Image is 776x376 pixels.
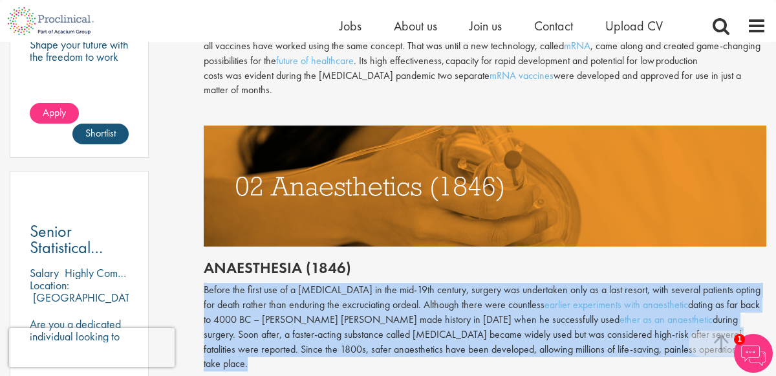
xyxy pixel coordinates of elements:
[620,313,713,326] a: ether as an anaesthetic
[339,17,361,34] a: Jobs
[43,105,66,119] span: Apply
[30,223,129,256] a: Senior Statistical Programmer - FSP
[30,265,59,280] span: Salary
[276,54,354,67] a: future of healthcare
[605,17,663,34] a: Upload CV
[30,220,120,291] span: Senior Statistical Programmer - FSP
[204,283,766,371] p: Before the first use of a [MEDICAL_DATA] in the mid-19th century, surgery was undertaken only as ...
[9,328,175,367] iframe: reCAPTCHA
[544,298,688,311] a: earlier experiments with anaesthetic
[534,17,573,34] a: Contact
[72,124,129,144] a: Shortlist
[564,39,590,52] a: mRNA
[30,103,79,124] a: Apply
[65,265,151,280] p: Highly Competitive
[469,17,502,34] a: Join us
[734,334,745,345] span: 1
[394,17,437,34] a: About us
[30,290,143,317] p: [GEOGRAPHIC_DATA], [GEOGRAPHIC_DATA]
[204,260,766,276] h2: Anaesthesia (1846)
[30,278,69,293] span: Location:
[490,69,554,82] a: mRNA vaccines
[734,334,773,373] img: Chatbot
